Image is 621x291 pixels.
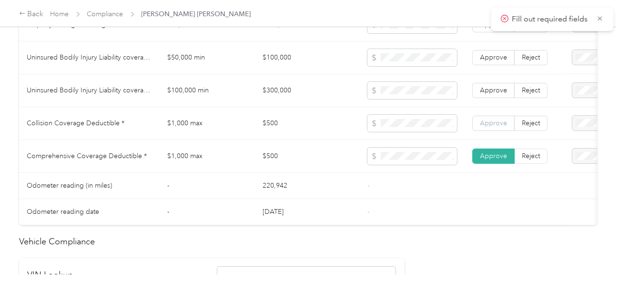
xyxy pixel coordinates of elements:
[255,199,360,225] td: [DATE]
[522,119,540,127] span: Reject
[160,173,255,199] td: -
[19,41,160,74] td: Uninsured Bodily Injury Liability coverage per person *
[27,181,112,190] span: Odometer reading (in miles)
[160,74,255,107] td: $100,000 min
[87,10,123,18] a: Compliance
[522,152,540,160] span: Reject
[522,86,540,94] span: Reject
[27,20,139,29] span: Property damage coverage amount *
[255,41,360,74] td: $100,000
[142,9,251,19] span: [PERSON_NAME] [PERSON_NAME]
[19,74,160,107] td: Uninsured Bodily Injury Liability coverage per accident *
[367,208,369,216] span: -
[160,199,255,225] td: -
[19,107,160,140] td: Collision Coverage Deductible *
[480,86,507,94] span: Approve
[367,181,369,190] span: -
[480,20,507,29] span: Approve
[28,269,207,281] h2: VIN Lookup
[568,238,621,291] iframe: Everlance-gr Chat Button Frame
[255,140,360,173] td: $500
[480,152,507,160] span: Approve
[19,140,160,173] td: Comprehensive Coverage Deductible *
[27,53,192,61] span: Uninsured Bodily Injury Liability coverage per person *
[255,107,360,140] td: $500
[27,119,124,127] span: Collision Coverage Deductible *
[51,10,69,18] a: Home
[19,235,597,248] h2: Vehicle Compliance
[522,53,540,61] span: Reject
[27,208,99,216] span: Odometer reading date
[160,140,255,173] td: $1,000 max
[19,9,44,20] div: Back
[27,86,196,94] span: Uninsured Bodily Injury Liability coverage per accident *
[224,273,389,285] h4: Vehicle results
[19,199,160,225] td: Odometer reading date
[480,53,507,61] span: Approve
[512,13,590,25] p: Fill out required fields
[160,107,255,140] td: $1,000 max
[255,173,360,199] td: 220,942
[160,41,255,74] td: $50,000 min
[19,173,160,199] td: Odometer reading (in miles)
[27,152,147,160] span: Comprehensive Coverage Deductible *
[255,74,360,107] td: $300,000
[480,119,507,127] span: Approve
